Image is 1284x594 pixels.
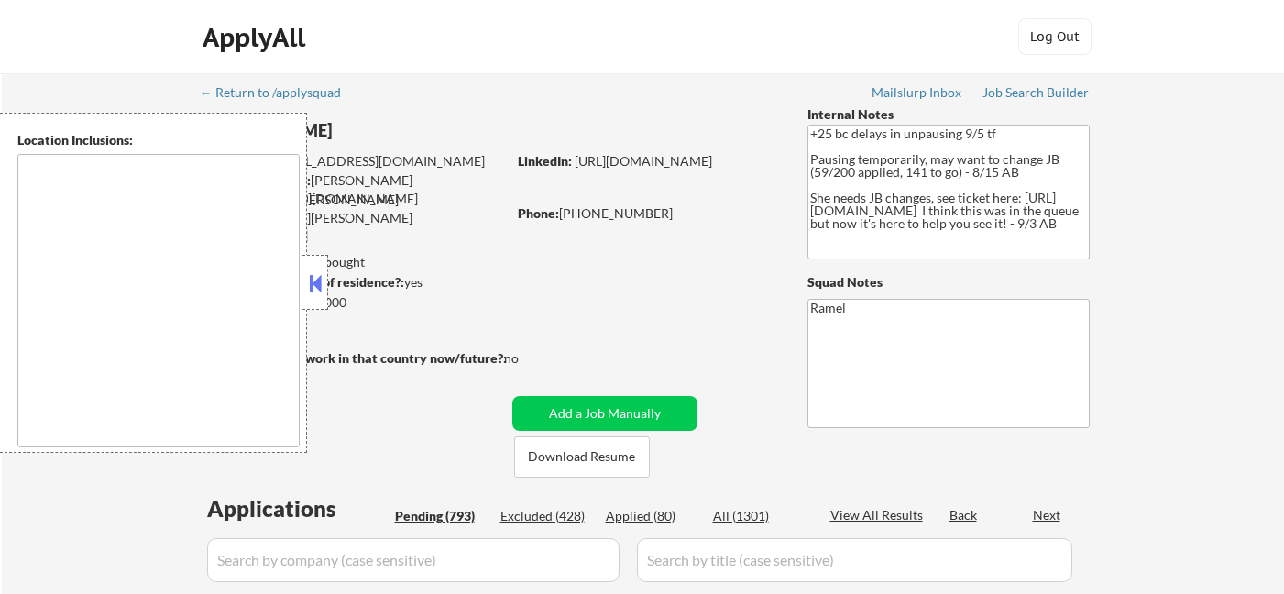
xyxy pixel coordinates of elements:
div: ← Return to /applysquad [200,86,358,99]
div: Excluded (428) [500,507,592,525]
div: All (1301) [713,507,805,525]
div: Pending (793) [395,507,487,525]
div: [PHONE_NUMBER] [518,204,777,223]
div: View All Results [830,506,928,524]
button: Add a Job Manually [512,396,697,431]
div: [EMAIL_ADDRESS][DOMAIN_NAME] [203,152,506,170]
input: Search by company (case sensitive) [207,538,620,582]
div: no [504,349,556,368]
a: [URL][DOMAIN_NAME] [575,153,712,169]
div: Location Inclusions: [17,131,300,149]
div: [PERSON_NAME] [202,119,578,142]
div: ApplyAll [203,22,311,53]
div: yes [201,273,500,291]
div: Mailslurp Inbox [872,86,963,99]
div: Squad Notes [807,273,1090,291]
div: $70,000 [201,293,506,312]
div: Applied (80) [606,507,697,525]
strong: LinkedIn: [518,153,572,169]
div: Applications [207,498,389,520]
div: [PERSON_NAME][EMAIL_ADDRESS][DOMAIN_NAME] [203,171,506,207]
div: 59 sent / 225 bought [201,253,506,271]
button: Log Out [1018,18,1092,55]
div: Internal Notes [807,105,1090,124]
div: Job Search Builder [982,86,1090,99]
a: Mailslurp Inbox [872,85,963,104]
strong: Phone: [518,205,559,221]
div: Back [949,506,979,524]
input: Search by title (case sensitive) [637,538,1072,582]
strong: Will need Visa to work in that country now/future?: [202,350,507,366]
button: Download Resume [514,436,650,478]
div: [PERSON_NAME][EMAIL_ADDRESS][PERSON_NAME][DOMAIN_NAME] [202,191,506,245]
a: ← Return to /applysquad [200,85,358,104]
div: Next [1033,506,1062,524]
